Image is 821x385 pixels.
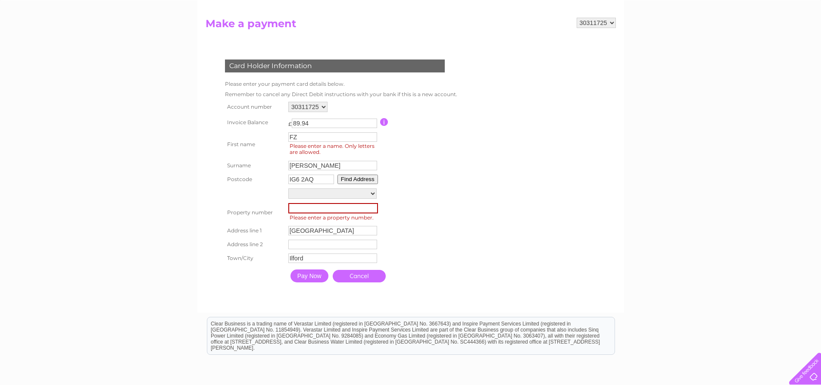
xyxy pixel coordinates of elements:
a: Log out [793,37,813,43]
input: Information [380,118,388,126]
a: Cancel [333,270,386,282]
th: Address line 2 [223,238,286,251]
th: Invoice Balance [223,114,286,130]
th: Account number [223,100,286,114]
button: Find Address [337,175,378,184]
td: £ [288,116,292,127]
th: First name [223,130,286,159]
span: Please enter a name. Only letters are allowed. [288,142,381,157]
span: Please enter a property number. [288,213,381,222]
th: Property number [223,201,286,224]
div: Card Holder Information [225,59,445,72]
a: Telecoms [715,37,741,43]
h2: Make a payment [206,18,616,34]
input: Pay Now [290,269,328,282]
th: Postcode [223,172,286,186]
td: Please enter your payment card details below. [223,79,459,89]
td: Remember to cancel any Direct Debit instructions with your bank if this is a new account. [223,89,459,100]
div: Clear Business is a trading name of Verastar Limited (registered in [GEOGRAPHIC_DATA] No. 3667643... [207,5,615,42]
a: Energy [691,37,710,43]
th: Town/City [223,251,286,265]
a: Blog [746,37,759,43]
a: Water [669,37,686,43]
th: Address line 1 [223,224,286,238]
img: logo.png [29,22,73,49]
a: 0333 014 3131 [659,4,718,15]
th: Surname [223,159,286,172]
a: Contact [764,37,785,43]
